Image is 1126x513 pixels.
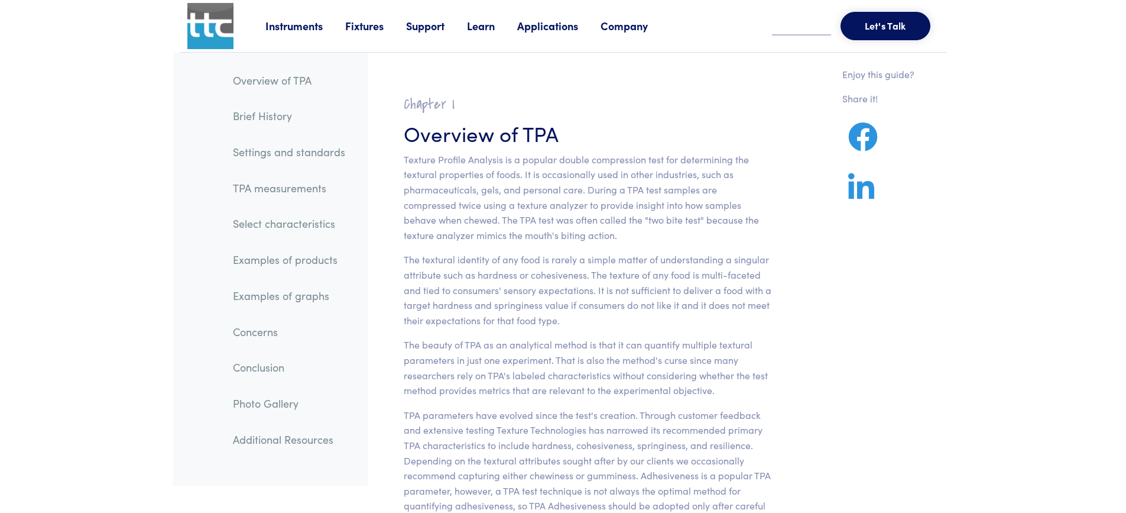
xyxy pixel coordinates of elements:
p: The beauty of TPA as an analytical method is that it can quantify multiple textural parameters in... [404,337,772,398]
p: The textural identity of any food is rarely a simple matter of understanding a singular attribute... [404,252,772,328]
a: Brief History [223,102,355,130]
a: Examples of graphs [223,282,355,309]
h3: Overview of TPA [404,118,772,147]
a: Concerns [223,318,355,346]
p: Share it! [842,91,914,107]
a: Settings and standards [223,138,355,166]
p: Texture Profile Analysis is a popular double compression test for determining the textural proper... [404,152,772,243]
a: Examples of products [223,246,355,273]
a: Fixtures [345,18,406,33]
h2: Chapter I [404,95,772,114]
a: Photo Gallery [223,390,355,417]
a: Additional Resources [223,426,355,453]
a: Company [601,18,670,33]
a: Select characteristics [223,210,355,237]
a: TPA measurements [223,175,355,202]
img: ttc_logo_1x1_v1.0.png [187,3,233,49]
button: Let's Talk [841,12,930,40]
a: Share on LinkedIn [842,187,880,202]
a: Support [406,18,467,33]
a: Learn [467,18,517,33]
a: Conclusion [223,354,355,381]
a: Instruments [265,18,345,33]
p: Enjoy this guide? [842,67,914,82]
a: Applications [517,18,601,33]
a: Overview of TPA [223,67,355,94]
